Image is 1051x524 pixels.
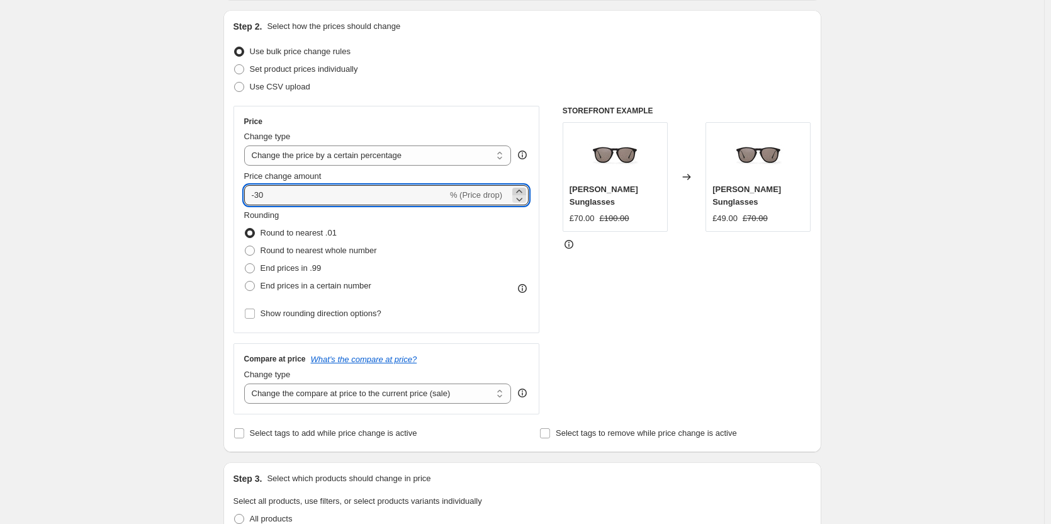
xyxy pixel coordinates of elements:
[267,20,400,33] p: Select how the prices should change
[233,472,262,485] h2: Step 3.
[743,212,768,225] strike: £70.00
[244,210,279,220] span: Rounding
[250,514,293,523] span: All products
[267,472,430,485] p: Select which products should change in price
[590,129,640,179] img: 32066-C1_1_80x.jpg
[244,370,291,379] span: Change type
[556,428,737,438] span: Select tags to remove while price change is active
[261,263,322,273] span: End prices in .99
[600,212,629,225] strike: £100.00
[570,212,595,225] div: £70.00
[570,185,638,207] span: [PERSON_NAME] Sunglasses
[712,185,781,207] span: [PERSON_NAME] Sunglasses
[250,47,351,56] span: Use bulk price change rules
[233,496,482,506] span: Select all products, use filters, or select products variants individually
[563,106,811,116] h6: STOREFRONT EXAMPLE
[261,281,371,290] span: End prices in a certain number
[516,387,529,399] div: help
[733,129,784,179] img: 32066-C1_1_80x.jpg
[450,190,502,200] span: % (Price drop)
[244,171,322,181] span: Price change amount
[244,117,262,127] h3: Price
[244,132,291,141] span: Change type
[311,355,417,364] button: What's the compare at price?
[250,428,417,438] span: Select tags to add while price change is active
[261,246,377,255] span: Round to nearest whole number
[233,20,262,33] h2: Step 2.
[516,149,529,161] div: help
[261,309,381,318] span: Show rounding direction options?
[712,212,738,225] div: £49.00
[244,354,306,364] h3: Compare at price
[250,64,358,74] span: Set product prices individually
[261,228,337,237] span: Round to nearest .01
[244,185,447,205] input: -15
[250,82,310,91] span: Use CSV upload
